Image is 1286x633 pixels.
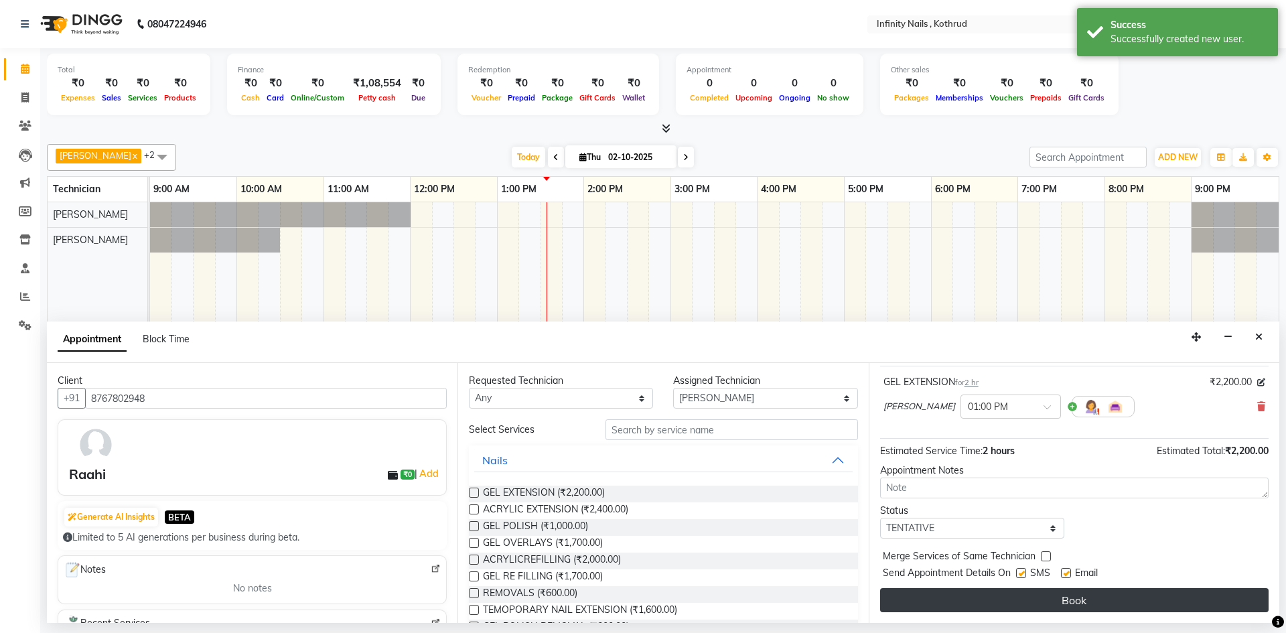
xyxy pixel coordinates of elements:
[85,388,447,409] input: Search by Name/Mobile/Email/Code
[576,76,619,91] div: ₹0
[1027,93,1065,102] span: Prepaids
[144,149,165,160] span: +2
[891,76,932,91] div: ₹0
[1065,93,1108,102] span: Gift Cards
[932,76,987,91] div: ₹0
[483,486,605,502] span: GEL EXTENSION (₹2,200.00)
[64,616,150,632] span: Recent Services
[287,76,348,91] div: ₹0
[880,504,1064,518] div: Status
[125,76,161,91] div: ₹0
[459,423,595,437] div: Select Services
[64,508,158,526] button: Generate AI Insights
[483,586,577,603] span: REMOVALS (₹600.00)
[1029,147,1147,167] input: Search Appointment
[1257,378,1265,386] i: Edit price
[776,93,814,102] span: Ongoing
[619,76,648,91] div: ₹0
[58,93,98,102] span: Expenses
[932,180,974,199] a: 6:00 PM
[53,234,128,246] span: [PERSON_NAME]
[482,452,508,468] div: Nails
[987,76,1027,91] div: ₹0
[34,5,126,43] img: logo
[408,93,429,102] span: Due
[687,76,732,91] div: 0
[483,569,603,586] span: GEL RE FILLING (₹1,700.00)
[355,93,399,102] span: Petty cash
[401,470,415,480] span: ₹0
[98,93,125,102] span: Sales
[64,561,106,579] span: Notes
[63,531,441,545] div: Limited to 5 AI generations per business during beta.
[1210,375,1252,389] span: ₹2,200.00
[161,76,200,91] div: ₹0
[53,208,128,220] span: [PERSON_NAME]
[483,603,677,620] span: TEMOPORARY NAIL EXTENSION (₹1,600.00)
[143,333,190,345] span: Block Time
[474,448,852,472] button: Nails
[880,588,1269,612] button: Book
[1157,445,1225,457] span: Estimated Total:
[238,93,263,102] span: Cash
[987,93,1027,102] span: Vouchers
[58,328,127,352] span: Appointment
[165,510,194,523] span: BETA
[1083,399,1099,415] img: Hairdresser.png
[512,147,545,167] span: Today
[1111,18,1268,32] div: Success
[417,466,441,482] a: Add
[407,76,430,91] div: ₹0
[60,150,131,161] span: [PERSON_NAME]
[58,64,200,76] div: Total
[673,374,857,388] div: Assigned Technician
[758,180,800,199] a: 4:00 PM
[891,93,932,102] span: Packages
[584,180,626,199] a: 2:00 PM
[58,388,86,409] button: +91
[483,502,628,519] span: ACRYLIC EXTENSION (₹2,400.00)
[964,378,979,387] span: 2 hr
[263,76,287,91] div: ₹0
[1107,399,1123,415] img: Interior.png
[238,76,263,91] div: ₹0
[324,180,372,199] a: 11:00 AM
[233,581,272,595] span: No notes
[125,93,161,102] span: Services
[845,180,887,199] a: 5:00 PM
[1192,180,1234,199] a: 9:00 PM
[687,93,732,102] span: Completed
[504,93,539,102] span: Prepaid
[539,93,576,102] span: Package
[1225,445,1269,457] span: ₹2,200.00
[348,76,407,91] div: ₹1,08,554
[415,466,441,482] span: |
[161,93,200,102] span: Products
[98,76,125,91] div: ₹0
[238,64,430,76] div: Finance
[150,180,193,199] a: 9:00 AM
[69,464,106,484] div: Raahi
[983,445,1015,457] span: 2 hours
[880,464,1269,478] div: Appointment Notes
[1075,566,1098,583] span: Email
[1030,566,1050,583] span: SMS
[483,553,621,569] span: ACRYLICREFILLING (₹2,000.00)
[58,76,98,91] div: ₹0
[411,180,458,199] a: 12:00 PM
[483,519,588,536] span: GEL POLISH (₹1,000.00)
[504,76,539,91] div: ₹0
[814,76,853,91] div: 0
[883,375,979,389] div: GEL EXTENSION
[883,400,955,413] span: [PERSON_NAME]
[687,64,853,76] div: Appointment
[483,536,603,553] span: GEL OVERLAYS (₹1,700.00)
[576,152,604,162] span: Thu
[1155,148,1201,167] button: ADD NEW
[287,93,348,102] span: Online/Custom
[58,374,447,388] div: Client
[1065,76,1108,91] div: ₹0
[53,183,100,195] span: Technician
[147,5,206,43] b: 08047224946
[732,76,776,91] div: 0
